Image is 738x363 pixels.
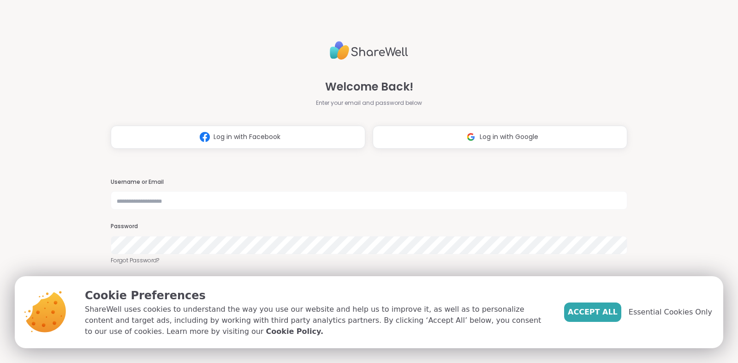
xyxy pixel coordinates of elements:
[111,223,627,230] h3: Password
[111,178,627,186] h3: Username or Email
[568,307,618,318] span: Accept All
[316,99,422,107] span: Enter your email and password below
[330,37,408,64] img: ShareWell Logo
[373,126,627,149] button: Log in with Google
[85,304,549,337] p: ShareWell uses cookies to understand the way you use our website and help us to improve it, as we...
[564,302,621,322] button: Accept All
[462,128,480,145] img: ShareWell Logomark
[266,326,323,337] a: Cookie Policy.
[214,132,280,142] span: Log in with Facebook
[480,132,538,142] span: Log in with Google
[111,126,365,149] button: Log in with Facebook
[325,79,413,95] span: Welcome Back!
[629,307,712,318] span: Essential Cookies Only
[196,128,214,145] img: ShareWell Logomark
[111,256,627,265] a: Forgot Password?
[85,287,549,304] p: Cookie Preferences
